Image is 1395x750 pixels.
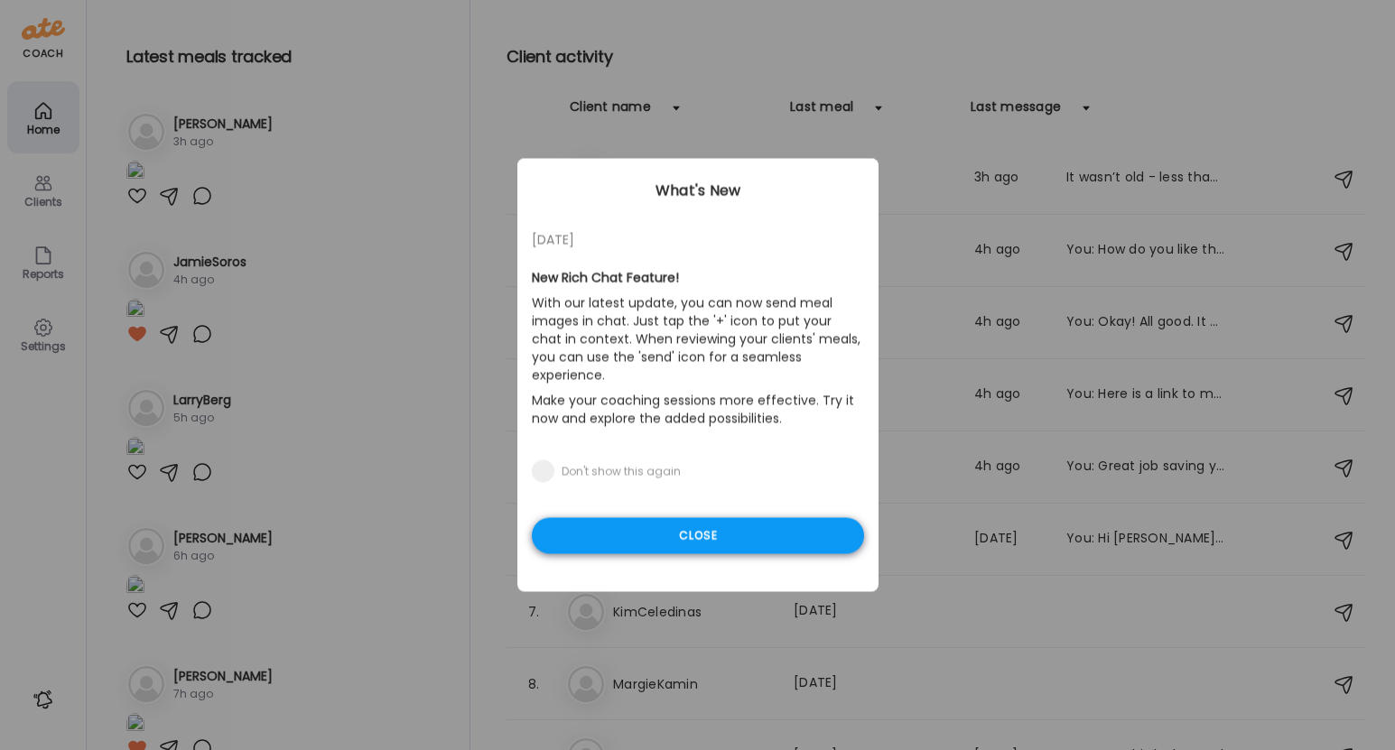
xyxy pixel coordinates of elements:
b: New Rich Chat Feature! [532,269,679,287]
p: With our latest update, you can now send meal images in chat. Just tap the '+' icon to put your c... [532,291,864,388]
div: Close [532,518,864,554]
div: What's New [517,181,879,202]
div: [DATE] [532,229,864,251]
p: Make your coaching sessions more effective. Try it now and explore the added possibilities. [532,388,864,431]
div: Don't show this again [562,465,681,479]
